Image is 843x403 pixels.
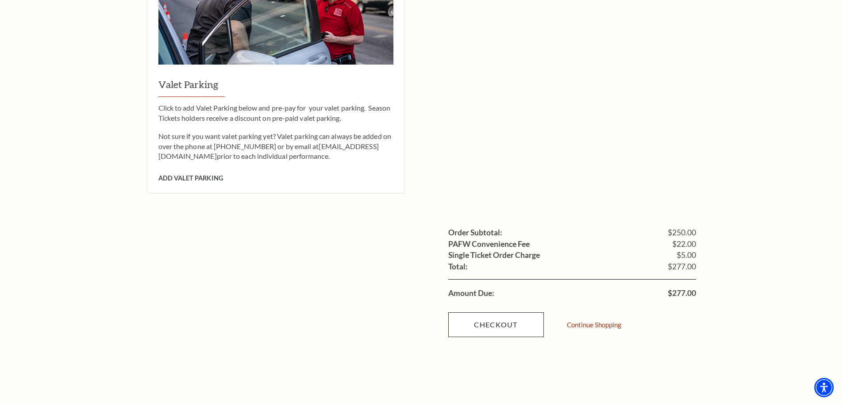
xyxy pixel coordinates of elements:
[668,263,696,271] span: $277.00
[448,312,544,337] a: Checkout
[672,240,696,248] span: $22.00
[567,322,621,328] a: Continue Shopping
[448,240,530,248] label: PAFW Convenience Fee
[448,229,502,237] label: Order Subtotal:
[158,174,223,182] span: Add Valet Parking
[448,263,468,271] label: Total:
[158,131,393,161] p: Not sure if you want valet parking yet? Valet parking can always be added on over the phone at [P...
[668,289,696,297] span: $277.00
[448,289,494,297] label: Amount Due:
[448,251,540,259] label: Single Ticket Order Charge
[158,78,393,97] h3: Valet Parking
[158,103,393,123] p: Click to add Valet Parking below and pre-pay for your valet parking. Season Tickets holders recei...
[677,251,696,259] span: $5.00
[668,229,696,237] span: $250.00
[814,378,834,397] div: Accessibility Menu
